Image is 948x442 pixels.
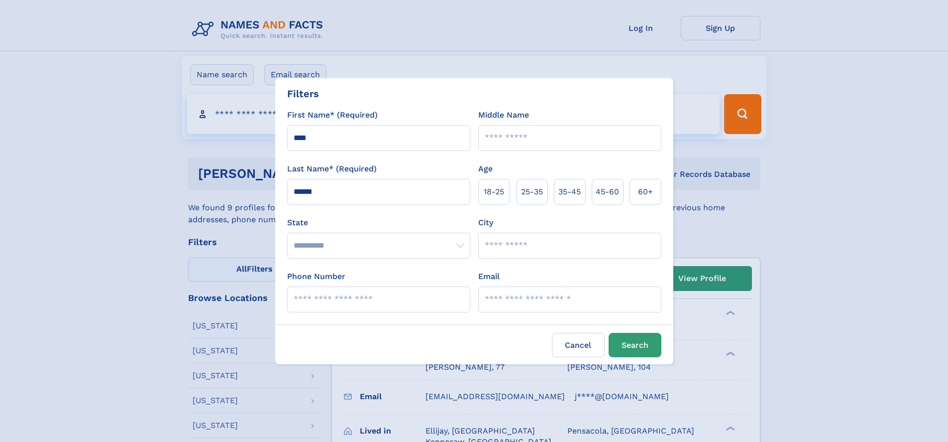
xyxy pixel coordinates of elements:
[521,186,543,198] span: 25‑35
[287,86,319,101] div: Filters
[484,186,504,198] span: 18‑25
[287,271,345,283] label: Phone Number
[287,217,470,229] label: State
[287,163,377,175] label: Last Name* (Required)
[596,186,619,198] span: 45‑60
[638,186,653,198] span: 60+
[558,186,581,198] span: 35‑45
[478,217,493,229] label: City
[478,271,500,283] label: Email
[287,109,378,121] label: First Name* (Required)
[552,333,605,357] label: Cancel
[609,333,661,357] button: Search
[478,163,493,175] label: Age
[478,109,529,121] label: Middle Name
